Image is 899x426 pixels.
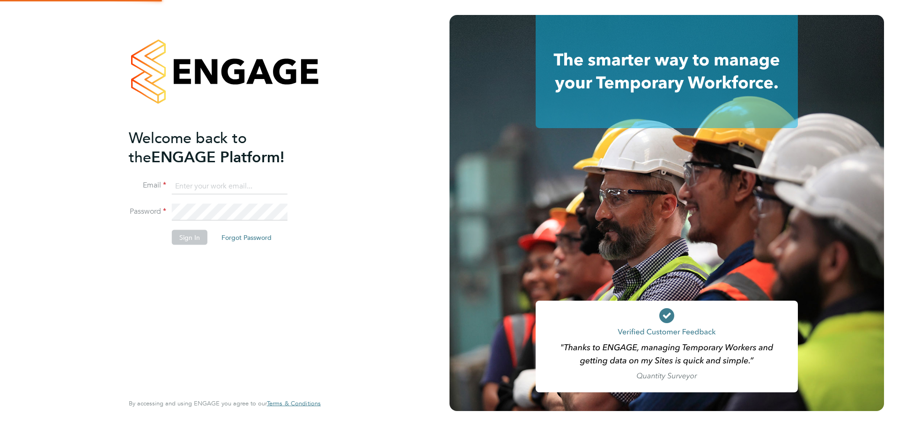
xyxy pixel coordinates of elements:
input: Enter your work email... [172,178,287,195]
a: Terms & Conditions [267,400,321,407]
h2: ENGAGE Platform! [129,128,311,166]
label: Email [129,181,166,190]
span: By accessing and using ENGAGE you agree to our [129,399,321,407]
button: Forgot Password [214,230,279,245]
span: Welcome back to the [129,129,247,166]
label: Password [129,207,166,217]
button: Sign In [172,230,207,245]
